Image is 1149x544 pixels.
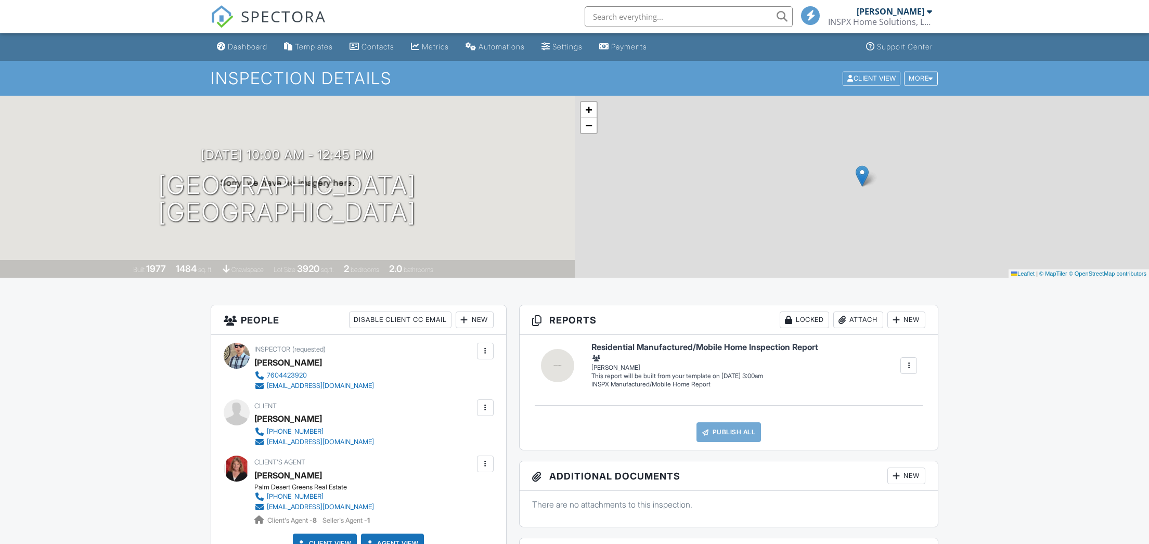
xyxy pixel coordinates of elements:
[146,263,166,274] div: 1977
[213,37,272,57] a: Dashboard
[254,502,374,512] a: [EMAIL_ADDRESS][DOMAIN_NAME]
[254,402,277,410] span: Client
[696,422,761,442] a: Publish All
[274,266,295,274] span: Lot Size
[595,37,651,57] a: Payments
[211,5,234,28] img: The Best Home Inspection Software - Spectora
[211,69,939,87] h1: Inspection Details
[828,17,932,27] div: INSPX Home Solutions, LLC
[254,381,374,391] a: [EMAIL_ADDRESS][DOMAIN_NAME]
[133,266,145,274] span: Built
[857,6,924,17] div: [PERSON_NAME]
[321,266,334,274] span: sq.ft.
[351,266,379,274] span: bedrooms
[295,42,333,51] div: Templates
[404,266,433,274] span: bathrooms
[581,118,597,133] a: Zoom out
[297,263,319,274] div: 3920
[267,428,324,436] div: [PHONE_NUMBER]
[362,42,394,51] div: Contacts
[520,305,938,335] h3: Reports
[198,266,213,274] span: sq. ft.
[267,438,374,446] div: [EMAIL_ADDRESS][DOMAIN_NAME]
[228,42,267,51] div: Dashboard
[877,42,933,51] div: Support Center
[389,263,402,274] div: 2.0
[843,71,900,85] div: Client View
[313,516,317,524] strong: 8
[591,372,818,380] div: This report will be built from your template on [DATE] 3:00am
[254,345,290,353] span: Inspector
[407,37,453,57] a: Metrics
[367,516,370,524] strong: 1
[254,426,374,437] a: [PHONE_NUMBER]
[1011,270,1035,277] a: Leaflet
[520,461,938,491] h3: Additional Documents
[211,14,326,36] a: SPECTORA
[537,37,587,57] a: Settings
[585,103,592,116] span: +
[322,516,370,524] span: Seller's Agent -
[211,305,506,335] h3: People
[267,371,307,380] div: 7604423920
[267,493,324,501] div: [PHONE_NUMBER]
[552,42,583,51] div: Settings
[1069,270,1146,277] a: © OpenStreetMap contributors
[254,458,305,466] span: Client's Agent
[267,516,318,524] span: Client's Agent -
[842,74,903,82] a: Client View
[1039,270,1067,277] a: © MapTiler
[904,71,938,85] div: More
[254,491,374,502] a: [PHONE_NUMBER]
[532,499,926,510] p: There are no attachments to this inspection.
[479,42,525,51] div: Automations
[254,355,322,370] div: [PERSON_NAME]
[862,37,937,57] a: Support Center
[581,102,597,118] a: Zoom in
[344,263,349,274] div: 2
[422,42,449,51] div: Metrics
[591,380,818,389] div: INSPX Manufactured/Mobile Home Report
[201,148,373,162] h3: [DATE] 10:00 am - 12:45 pm
[254,370,374,381] a: 7604423920
[591,343,818,352] h6: Residential Manufactured/Mobile Home Inspection Report
[254,483,382,491] div: Palm Desert Greens Real Estate
[267,503,374,511] div: [EMAIL_ADDRESS][DOMAIN_NAME]
[456,312,494,328] div: New
[591,353,818,372] div: [PERSON_NAME]
[292,345,326,353] span: (requested)
[856,165,869,187] img: Marker
[158,172,416,227] h1: [GEOGRAPHIC_DATA] [GEOGRAPHIC_DATA]
[241,5,326,27] span: SPECTORA
[176,263,197,274] div: 1484
[349,312,451,328] div: Disable Client CC Email
[585,6,793,27] input: Search everything...
[1036,270,1038,277] span: |
[887,312,925,328] div: New
[280,37,337,57] a: Templates
[461,37,529,57] a: Automations (Basic)
[254,411,322,426] div: [PERSON_NAME]
[254,437,374,447] a: [EMAIL_ADDRESS][DOMAIN_NAME]
[254,468,322,483] a: [PERSON_NAME]
[585,119,592,132] span: −
[780,312,829,328] div: Locked
[345,37,398,57] a: Contacts
[833,312,883,328] div: Attach
[611,42,647,51] div: Payments
[231,266,264,274] span: crawlspace
[887,468,925,484] div: New
[267,382,374,390] div: [EMAIL_ADDRESS][DOMAIN_NAME]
